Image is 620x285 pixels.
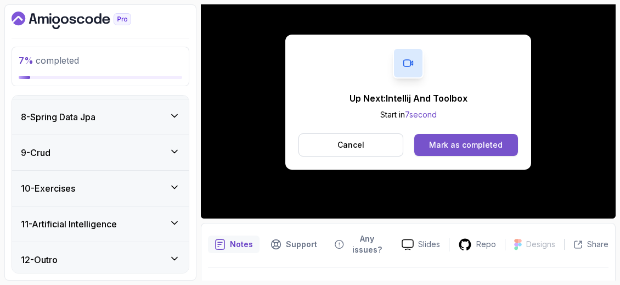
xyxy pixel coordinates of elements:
[264,230,324,259] button: Support button
[12,135,189,170] button: 9-Crud
[12,171,189,206] button: 10-Exercises
[328,230,393,259] button: Feedback button
[348,233,386,255] p: Any issues?
[429,139,503,150] div: Mark as completed
[393,239,449,250] a: Slides
[19,55,33,66] span: 7 %
[21,182,75,195] h3: 10 - Exercises
[587,239,608,250] p: Share
[476,239,496,250] p: Repo
[21,253,58,266] h3: 12 - Outro
[230,239,253,250] p: Notes
[564,239,608,250] button: Share
[405,110,437,119] span: 7 second
[21,146,50,159] h3: 9 - Crud
[12,12,156,29] a: Dashboard
[12,206,189,242] button: 11-Artificial Intelligence
[298,133,403,157] button: Cancel
[414,134,518,156] button: Mark as completed
[350,92,467,105] p: Up Next: Intellij And Toolbox
[12,242,189,277] button: 12-Outro
[449,238,505,252] a: Repo
[286,239,317,250] p: Support
[12,99,189,135] button: 8-Spring Data Jpa
[350,109,467,120] p: Start in
[526,239,555,250] p: Designs
[21,110,95,124] h3: 8 - Spring Data Jpa
[208,230,260,259] button: notes button
[418,239,440,250] p: Slides
[337,139,364,150] p: Cancel
[21,217,117,231] h3: 11 - Artificial Intelligence
[19,55,79,66] span: completed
